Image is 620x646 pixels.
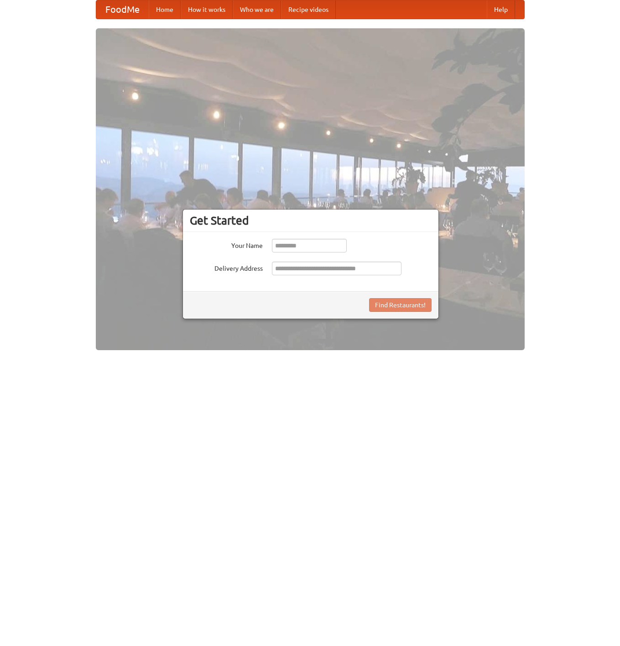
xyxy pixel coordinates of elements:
[487,0,515,19] a: Help
[190,262,263,273] label: Delivery Address
[190,239,263,250] label: Your Name
[96,0,149,19] a: FoodMe
[149,0,181,19] a: Home
[190,214,432,227] h3: Get Started
[233,0,281,19] a: Who we are
[369,298,432,312] button: Find Restaurants!
[281,0,336,19] a: Recipe videos
[181,0,233,19] a: How it works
